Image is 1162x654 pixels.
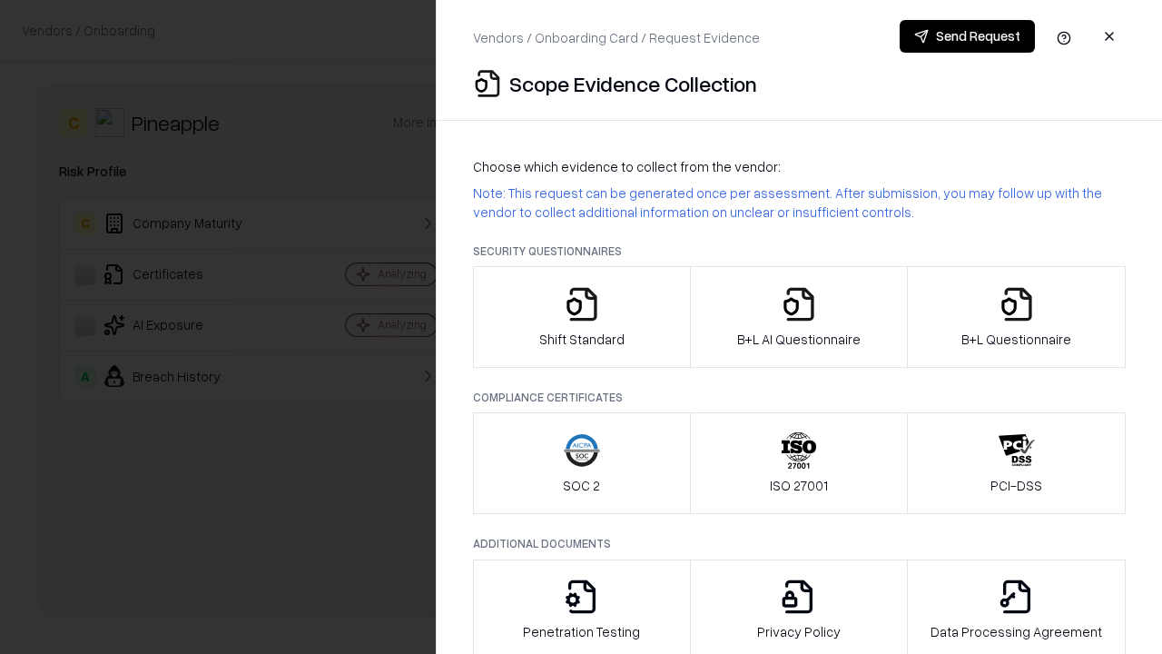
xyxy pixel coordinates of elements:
p: Vendors / Onboarding Card / Request Evidence [473,28,760,47]
p: Privacy Policy [757,622,841,641]
button: ISO 27001 [690,412,909,514]
button: PCI-DSS [907,412,1126,514]
p: Data Processing Agreement [931,622,1102,641]
p: Scope Evidence Collection [509,69,757,98]
p: Additional Documents [473,536,1126,551]
p: Choose which evidence to collect from the vendor: [473,157,1126,176]
button: Send Request [900,20,1035,53]
p: B+L Questionnaire [961,330,1071,349]
button: B+L Questionnaire [907,266,1126,368]
button: Shift Standard [473,266,691,368]
p: SOC 2 [563,476,600,495]
p: B+L AI Questionnaire [737,330,861,349]
p: Security Questionnaires [473,243,1126,259]
p: Compliance Certificates [473,390,1126,405]
button: SOC 2 [473,412,691,514]
p: Shift Standard [539,330,625,349]
p: Note: This request can be generated once per assessment. After submission, you may follow up with... [473,183,1126,222]
p: ISO 27001 [770,476,828,495]
button: B+L AI Questionnaire [690,266,909,368]
p: PCI-DSS [990,476,1042,495]
p: Penetration Testing [523,622,640,641]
